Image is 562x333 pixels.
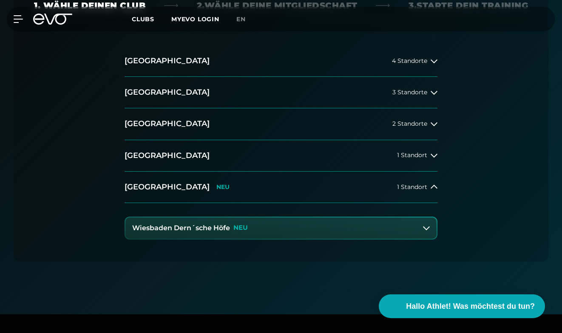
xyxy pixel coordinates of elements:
[125,182,210,192] h2: [GEOGRAPHIC_DATA]
[216,183,230,191] p: NEU
[236,15,246,23] span: en
[125,77,437,108] button: [GEOGRAPHIC_DATA]3 Standorte
[236,14,256,24] a: en
[132,224,230,232] h3: Wiesbaden Dern´sche Höfe
[125,56,210,66] h2: [GEOGRAPHIC_DATA]
[125,217,437,239] button: Wiesbaden Dern´sche HöfeNEU
[397,184,427,190] span: 1 Standort
[125,119,210,129] h2: [GEOGRAPHIC_DATA]
[392,121,427,127] span: 2 Standorte
[171,15,219,23] a: MYEVO LOGIN
[379,294,545,318] button: Hallo Athlet! Was möchtest du tun?
[125,87,210,98] h2: [GEOGRAPHIC_DATA]
[406,301,535,312] span: Hallo Athlet! Was möchtest du tun?
[392,89,427,96] span: 3 Standorte
[125,45,437,77] button: [GEOGRAPHIC_DATA]4 Standorte
[397,152,427,158] span: 1 Standort
[125,140,437,172] button: [GEOGRAPHIC_DATA]1 Standort
[125,150,210,161] h2: [GEOGRAPHIC_DATA]
[125,108,437,140] button: [GEOGRAPHIC_DATA]2 Standorte
[392,58,427,64] span: 4 Standorte
[132,15,171,23] a: Clubs
[233,224,248,231] p: NEU
[132,15,154,23] span: Clubs
[125,172,437,203] button: [GEOGRAPHIC_DATA]NEU1 Standort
